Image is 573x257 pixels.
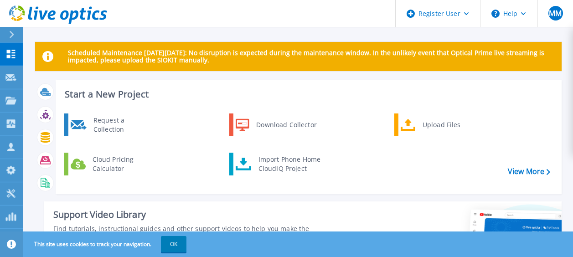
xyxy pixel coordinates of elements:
div: Import Phone Home CloudIQ Project [254,155,325,173]
a: Download Collector [229,113,323,136]
span: This site uses cookies to track your navigation. [25,236,186,252]
div: Request a Collection [89,116,155,134]
h3: Start a New Project [65,89,550,99]
a: View More [508,167,550,176]
div: Download Collector [252,116,320,134]
div: Find tutorials, instructional guides and other support videos to help you make the most of your L... [53,224,322,242]
a: Upload Files [394,113,488,136]
p: Scheduled Maintenance [DATE][DATE]: No disruption is expected during the maintenance window. In t... [68,49,554,64]
button: OK [161,236,186,252]
span: MM [549,10,562,17]
a: Cloud Pricing Calculator [64,153,158,175]
div: Cloud Pricing Calculator [88,155,155,173]
div: Support Video Library [53,209,322,221]
div: Upload Files [418,116,485,134]
a: Request a Collection [64,113,158,136]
